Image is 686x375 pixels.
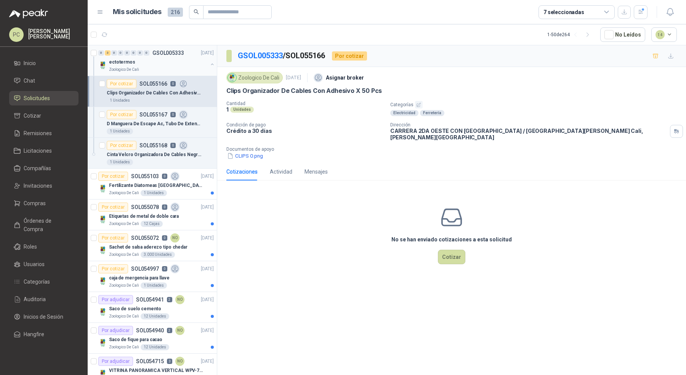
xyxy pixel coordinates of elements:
[141,221,163,227] div: 12 Cajas
[141,344,169,350] div: 12 Unidades
[170,81,176,86] p: 0
[9,91,79,105] a: Solicitudes
[168,8,183,17] span: 216
[131,266,159,271] p: SOL054997
[131,174,159,179] p: SOL055103
[98,203,128,212] div: Por cotizar
[109,344,139,350] p: Zoologico De Cali
[226,147,683,152] p: Documentos de apoyo
[326,73,364,82] p: Asignar broker
[88,261,217,292] a: Por cotizarSOL0549970[DATE] Company Logocaja de mergencia para llaveZoologico De Cali1 Unidades
[226,128,384,134] p: Crédito a 30 días
[9,144,79,158] a: Licitaciones
[109,190,139,196] p: Zoologico De Cali
[109,221,139,227] p: Zoologico De Cali
[24,94,50,102] span: Solicitudes
[226,72,283,83] div: Zoologico De Cali
[9,196,79,211] a: Compras
[162,174,167,179] p: 0
[201,327,214,334] p: [DATE]
[124,50,130,56] div: 0
[139,112,167,117] p: SOL055167
[162,204,167,210] p: 0
[139,143,167,148] p: SOL055168
[98,307,107,316] img: Company Logo
[141,190,167,196] div: 1 Unidades
[390,101,683,109] p: Categorías
[98,48,215,73] a: 0 3 0 0 0 0 0 0 GSOL005333[DATE] Company LogoectotermosZoologico De Cali
[88,107,217,138] a: Por cotizarSOL0551670D Manguera De Escape Ac, Tubo De Extensión De Conducto1 Unidades
[201,204,214,211] p: [DATE]
[131,204,159,210] p: SOL055078
[107,151,202,158] p: Cinta Velcro Organizadora De Cables Negro 50 Unidades
[24,129,52,137] span: Remisiones
[201,235,214,242] p: [DATE]
[28,29,79,39] p: [PERSON_NAME] [PERSON_NAME]
[226,87,382,95] p: Clips Organizador De Cables Con Adhesivo X 50 Pcs
[107,159,133,165] div: 1 Unidades
[651,27,677,42] button: 14
[543,8,584,16] div: 7 seleccionadas
[136,328,164,333] p: SOL054940
[98,295,133,304] div: Por adjudicar
[9,214,79,236] a: Órdenes de Compra
[201,49,214,57] p: [DATE]
[111,50,117,56] div: 0
[98,61,107,70] img: Company Logo
[162,266,167,271] p: 0
[109,252,139,258] p: Zoologico De Cali
[107,128,133,134] div: 1 Unidades
[131,50,136,56] div: 0
[107,110,136,119] div: Por cotizar
[109,336,162,343] p: Saco de fique para cacao
[167,328,172,333] p: 2
[201,296,214,303] p: [DATE]
[24,59,36,67] span: Inicio
[109,67,139,73] p: Zoologico De Cali
[98,233,128,243] div: Por cotizar
[175,295,184,304] div: NO
[175,326,184,335] div: NO
[109,244,188,251] p: Sachet de salsa aderezo tipo chedar
[9,327,79,341] a: Hangfire
[170,143,176,148] p: 0
[107,97,133,104] div: 1 Unidades
[109,59,135,66] p: ectotermos
[9,56,79,70] a: Inicio
[305,168,328,176] div: Mensajes
[286,74,301,81] p: [DATE]
[136,297,164,302] p: SOL054941
[24,147,52,155] span: Licitaciones
[113,6,162,18] h1: Mis solicitudes
[9,73,79,88] a: Chat
[109,313,139,319] p: Zoologico De Cali
[109,282,139,289] p: Zoologico De Cali
[167,297,172,302] p: 2
[109,274,170,282] p: caja de mergencia para llave
[139,81,167,86] p: SOL055166
[24,260,45,268] span: Usuarios
[226,122,384,128] p: Condición de pago
[230,107,254,113] div: Unidades
[390,122,667,128] p: Dirección
[141,282,167,289] div: 1 Unidades
[9,257,79,271] a: Usuarios
[201,265,214,273] p: [DATE]
[105,50,111,56] div: 3
[390,128,667,140] p: CARRERA 2DA OESTE CON [GEOGRAPHIC_DATA] / [GEOGRAPHIC_DATA][PERSON_NAME] Cali , [PERSON_NAME][GEO...
[9,310,79,324] a: Inicios de Sesión
[226,101,384,106] p: Cantidad
[547,29,594,41] div: 1 - 50 de 264
[238,50,326,62] p: / SOL055166
[109,367,204,374] p: VITRINA PANORAMICA VERTICAL WPV-700FA
[270,168,292,176] div: Actividad
[9,109,79,123] a: Cotizar
[238,51,283,60] a: GSOL005333
[24,164,51,172] span: Compañías
[118,50,123,56] div: 0
[9,161,79,176] a: Compañías
[226,106,229,113] p: 1
[420,110,444,116] div: Ferretería
[24,217,71,233] span: Órdenes de Compra
[98,172,128,181] div: Por cotizar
